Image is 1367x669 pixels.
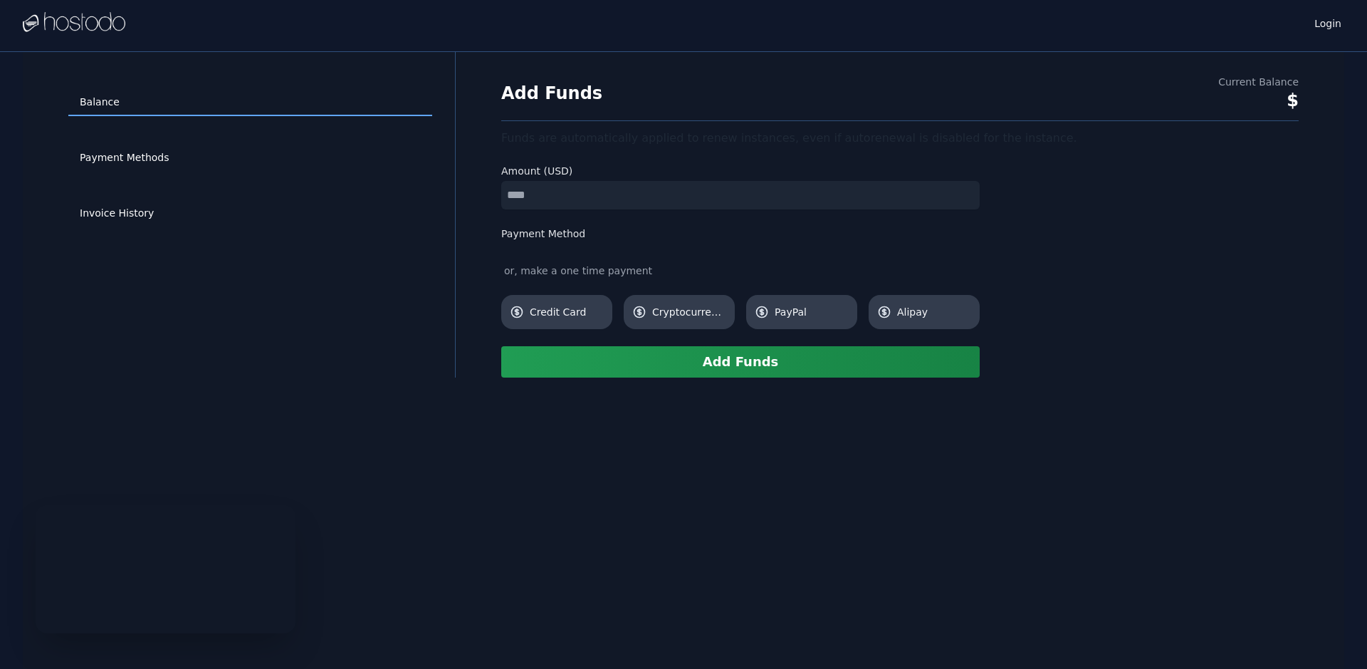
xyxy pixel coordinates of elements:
span: Cryptocurrency [652,305,726,319]
h1: Add Funds [501,82,602,105]
div: Funds are automatically applied to renew instances, even if autorenewal is disabled for the insta... [501,130,1299,147]
div: $ [1218,89,1299,112]
span: Credit Card [530,305,604,319]
a: Login [1311,14,1344,31]
a: Balance [68,89,432,116]
img: Logo [23,12,125,33]
label: Amount (USD) [501,164,980,178]
a: Invoice History [68,200,432,227]
span: PayPal [775,305,849,319]
a: Payment Methods [68,145,432,172]
span: Alipay [897,305,971,319]
div: or, make a one time payment [501,264,980,278]
button: Add Funds [501,346,980,378]
label: Payment Method [501,227,980,241]
div: Current Balance [1218,75,1299,89]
